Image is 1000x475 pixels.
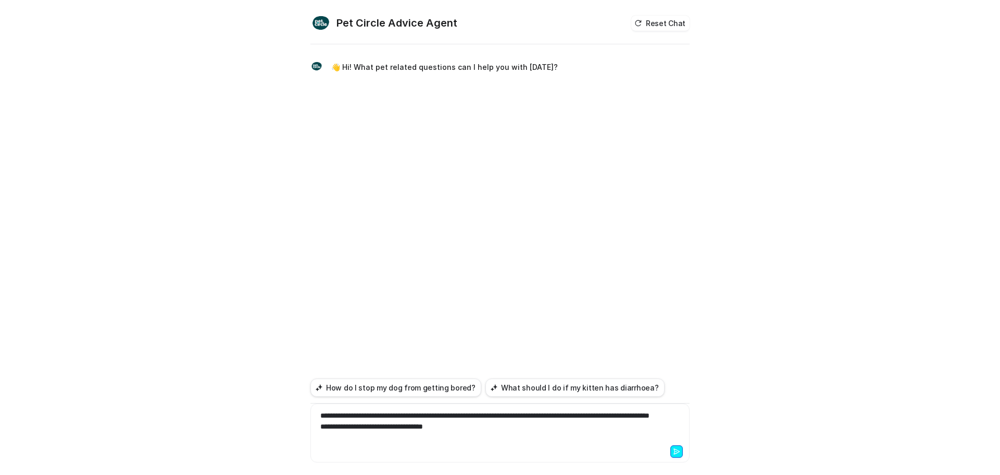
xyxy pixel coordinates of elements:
button: How do I stop my dog from getting bored? [310,379,481,397]
button: What should I do if my kitten has diarrhoea? [485,379,665,397]
img: Widget [310,13,331,33]
button: Reset Chat [631,16,690,31]
p: 👋 Hi! What pet related questions can I help you with [DATE]? [331,61,558,74]
h2: Pet Circle Advice Agent [336,16,457,30]
img: Widget [310,60,323,72]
